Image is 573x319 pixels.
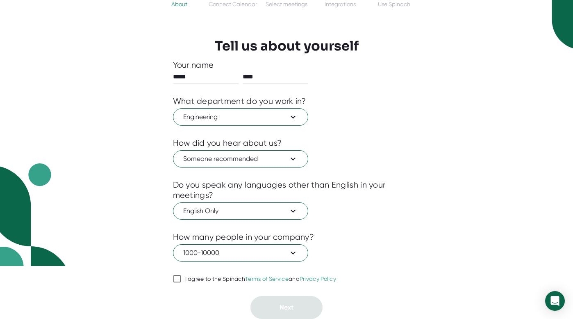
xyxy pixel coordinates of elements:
[173,232,314,242] div: How many people in your company?
[183,112,298,122] span: Engineering
[171,1,187,7] div: About
[173,150,308,168] button: Someone recommended
[280,303,293,311] span: Next
[173,108,308,126] button: Engineering
[183,248,298,258] span: 1000-10000
[215,38,359,54] h3: Tell us about yourself
[183,206,298,216] span: English Only
[300,275,336,282] a: Privacy Policy
[209,1,257,7] div: Connect Calendar
[173,60,400,70] div: Your name
[173,96,306,106] div: What department do you work in?
[173,138,282,148] div: How did you hear about us?
[250,296,323,319] button: Next
[173,244,308,262] button: 1000-10000
[173,180,400,200] div: Do you speak any languages other than English in your meetings?
[185,275,337,283] div: I agree to the Spinach and
[173,202,308,220] button: English Only
[183,154,298,164] span: Someone recommended
[245,275,289,282] a: Terms of Service
[266,1,307,7] div: Select meetings
[545,291,565,311] div: Open Intercom Messenger
[378,1,410,7] div: Use Spinach
[325,1,356,7] div: Integrations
